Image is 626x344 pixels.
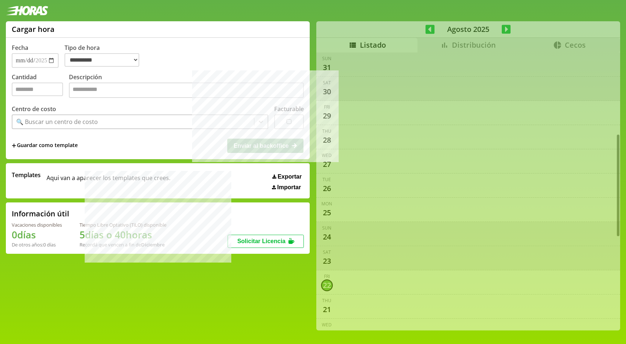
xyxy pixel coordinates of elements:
[277,184,301,191] span: Importar
[12,228,62,241] h1: 0 días
[12,171,41,179] span: Templates
[228,235,304,248] button: Solicitar Licencia
[12,142,78,150] span: +Guardar como template
[237,238,286,244] span: Solicitar Licencia
[141,241,165,248] b: Diciembre
[12,222,62,228] div: Vacaciones disponibles
[12,209,69,219] h2: Información útil
[16,118,98,126] div: 🔍 Buscar un centro de costo
[12,241,62,248] div: De otros años: 0 días
[12,24,55,34] h1: Cargar hora
[6,6,48,15] img: logotipo
[12,142,16,150] span: +
[12,105,56,113] label: Centro de costo
[69,73,304,100] label: Descripción
[80,228,166,241] h1: 5 días o 40 horas
[69,83,304,98] textarea: Descripción
[270,173,304,180] button: Exportar
[274,105,304,113] label: Facturable
[80,222,166,228] div: Tiempo Libre Optativo (TiLO) disponible
[47,171,170,191] span: Aqui van a aparecer los templates que crees.
[80,241,166,248] div: Recordá que vencen a fin de
[12,83,63,96] input: Cantidad
[12,44,28,52] label: Fecha
[12,73,69,100] label: Cantidad
[65,44,145,68] label: Tipo de hora
[65,53,139,67] select: Tipo de hora
[277,173,302,180] span: Exportar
